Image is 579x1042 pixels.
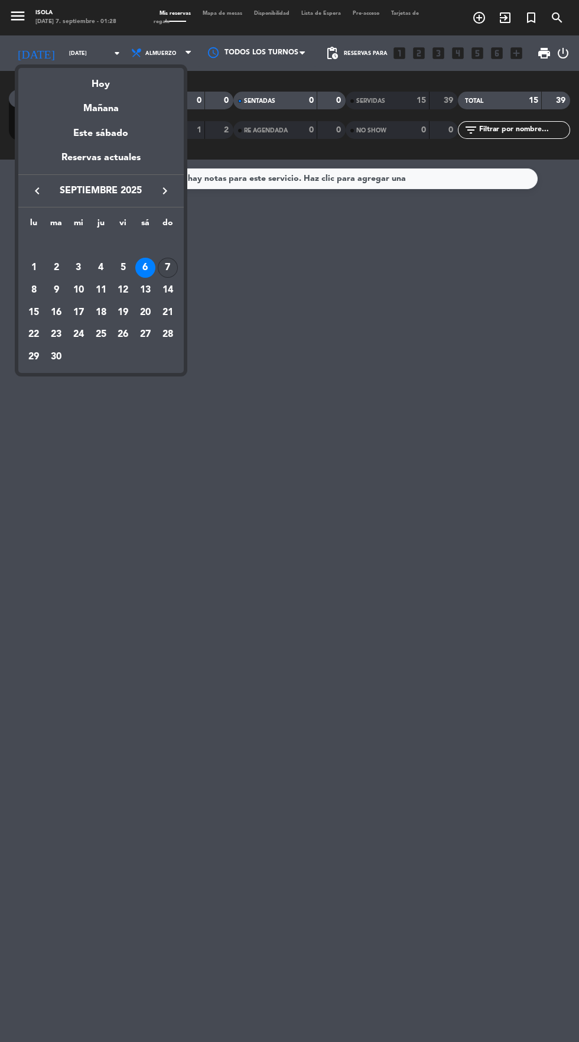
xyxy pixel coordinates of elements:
[91,280,111,300] div: 11
[91,303,111,323] div: 18
[113,324,133,345] div: 26
[67,324,90,346] td: 24 de septiembre de 2025
[113,280,133,300] div: 12
[67,257,90,279] td: 3 de septiembre de 2025
[18,150,184,174] div: Reservas actuales
[157,257,179,279] td: 7 de septiembre de 2025
[112,257,134,279] td: 5 de septiembre de 2025
[48,183,154,199] span: septiembre 2025
[46,347,66,367] div: 30
[46,303,66,323] div: 16
[158,303,178,323] div: 21
[67,279,90,301] td: 10 de septiembre de 2025
[157,216,179,235] th: domingo
[46,324,66,345] div: 23
[112,324,134,346] td: 26 de septiembre de 2025
[157,279,179,301] td: 14 de septiembre de 2025
[30,184,44,198] i: keyboard_arrow_left
[24,303,44,323] div: 15
[69,303,89,323] div: 17
[23,324,45,346] td: 22 de septiembre de 2025
[135,324,155,345] div: 27
[135,280,155,300] div: 13
[134,324,157,346] td: 27 de septiembre de 2025
[67,301,90,324] td: 17 de septiembre de 2025
[23,216,45,235] th: lunes
[18,117,184,150] div: Este sábado
[134,301,157,324] td: 20 de septiembre de 2025
[46,258,66,278] div: 2
[157,301,179,324] td: 21 de septiembre de 2025
[113,303,133,323] div: 19
[24,280,44,300] div: 8
[154,183,175,199] button: keyboard_arrow_right
[112,216,134,235] th: viernes
[90,216,112,235] th: jueves
[18,68,184,92] div: Hoy
[112,279,134,301] td: 12 de septiembre de 2025
[158,324,178,345] div: 28
[91,258,111,278] div: 4
[24,347,44,367] div: 29
[134,216,157,235] th: sábado
[90,279,112,301] td: 11 de septiembre de 2025
[18,92,184,116] div: Mañana
[23,279,45,301] td: 8 de septiembre de 2025
[23,301,45,324] td: 15 de septiembre de 2025
[23,235,179,257] td: SEP.
[45,257,67,279] td: 2 de septiembre de 2025
[158,184,172,198] i: keyboard_arrow_right
[45,279,67,301] td: 9 de septiembre de 2025
[158,280,178,300] div: 14
[67,216,90,235] th: miércoles
[135,258,155,278] div: 6
[69,280,89,300] div: 10
[45,301,67,324] td: 16 de septiembre de 2025
[46,280,66,300] div: 9
[45,216,67,235] th: martes
[69,324,89,345] div: 24
[27,183,48,199] button: keyboard_arrow_left
[91,324,111,345] div: 25
[134,257,157,279] td: 6 de septiembre de 2025
[158,258,178,278] div: 7
[90,324,112,346] td: 25 de septiembre de 2025
[112,301,134,324] td: 19 de septiembre de 2025
[157,324,179,346] td: 28 de septiembre de 2025
[45,346,67,368] td: 30 de septiembre de 2025
[24,324,44,345] div: 22
[90,257,112,279] td: 4 de septiembre de 2025
[90,301,112,324] td: 18 de septiembre de 2025
[113,258,133,278] div: 5
[134,279,157,301] td: 13 de septiembre de 2025
[23,346,45,368] td: 29 de septiembre de 2025
[23,257,45,279] td: 1 de septiembre de 2025
[135,303,155,323] div: 20
[45,324,67,346] td: 23 de septiembre de 2025
[69,258,89,278] div: 3
[24,258,44,278] div: 1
